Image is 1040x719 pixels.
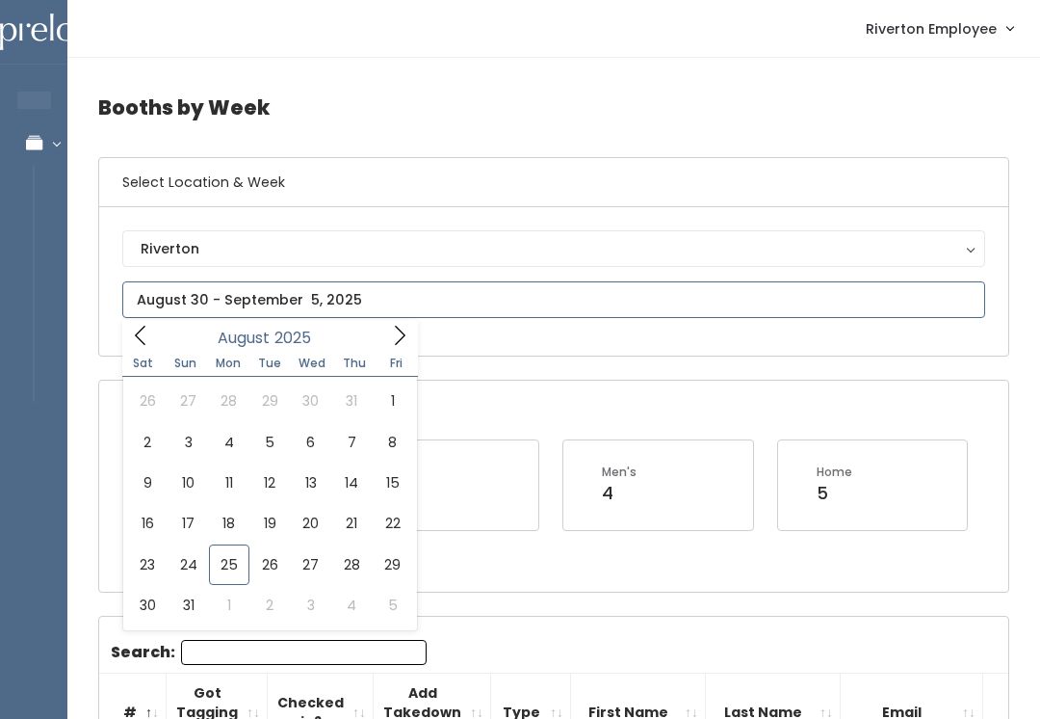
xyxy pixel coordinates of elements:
input: Year [270,326,327,350]
span: August 6, 2025 [291,422,331,463]
span: August 8, 2025 [372,422,412,463]
label: Search: [111,640,427,665]
span: August 10, 2025 [168,463,208,503]
div: Men's [602,464,637,481]
span: August 15, 2025 [372,463,412,503]
span: August 20, 2025 [291,503,331,544]
span: Mon [207,358,249,369]
span: August 27, 2025 [291,545,331,585]
a: Riverton Employee [846,8,1032,49]
span: August 3, 2025 [168,422,208,463]
span: August 13, 2025 [291,463,331,503]
span: Wed [291,358,333,369]
span: September 3, 2025 [291,585,331,626]
span: August 29, 2025 [372,545,412,585]
span: August 28, 2025 [331,545,372,585]
span: August 1, 2025 [372,381,412,421]
span: Sat [122,358,165,369]
div: Home [817,464,852,481]
span: July 26, 2025 [127,381,168,421]
h6: Select Location & Week [99,158,1008,207]
div: 4 [602,481,637,506]
span: August 5, 2025 [249,422,290,463]
span: September 4, 2025 [331,585,372,626]
span: August 26, 2025 [249,545,290,585]
button: Riverton [122,230,985,267]
span: August 2, 2025 [127,422,168,463]
span: August 12, 2025 [249,463,290,503]
span: July 29, 2025 [249,381,290,421]
h4: Booths by Week [98,81,1009,134]
span: August 9, 2025 [127,463,168,503]
span: August 21, 2025 [331,503,372,544]
span: July 30, 2025 [291,381,331,421]
span: Fri [376,358,418,369]
span: August 31, 2025 [168,585,208,626]
span: July 31, 2025 [331,381,372,421]
span: Riverton Employee [866,18,997,40]
span: August 23, 2025 [127,545,168,585]
div: Riverton [141,238,967,259]
input: August 30 - September 5, 2025 [122,281,985,318]
span: September 2, 2025 [249,585,290,626]
span: Thu [333,358,376,369]
span: September 1, 2025 [209,585,249,626]
div: 5 [817,481,852,506]
span: August 7, 2025 [331,422,372,463]
input: Search: [181,640,427,665]
span: August 24, 2025 [168,545,208,585]
span: August 19, 2025 [249,503,290,544]
span: August 30, 2025 [127,585,168,626]
span: August 25, 2025 [209,545,249,585]
span: August 16, 2025 [127,503,168,544]
span: August [218,331,270,346]
span: August 14, 2025 [331,463,372,503]
span: Sun [165,358,207,369]
span: September 5, 2025 [372,585,412,626]
span: August 22, 2025 [372,503,412,544]
span: August 4, 2025 [209,422,249,463]
span: July 28, 2025 [209,381,249,421]
span: August 11, 2025 [209,463,249,503]
span: August 17, 2025 [168,503,208,544]
span: July 27, 2025 [168,381,208,421]
span: August 18, 2025 [209,503,249,544]
span: Tue [248,358,291,369]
